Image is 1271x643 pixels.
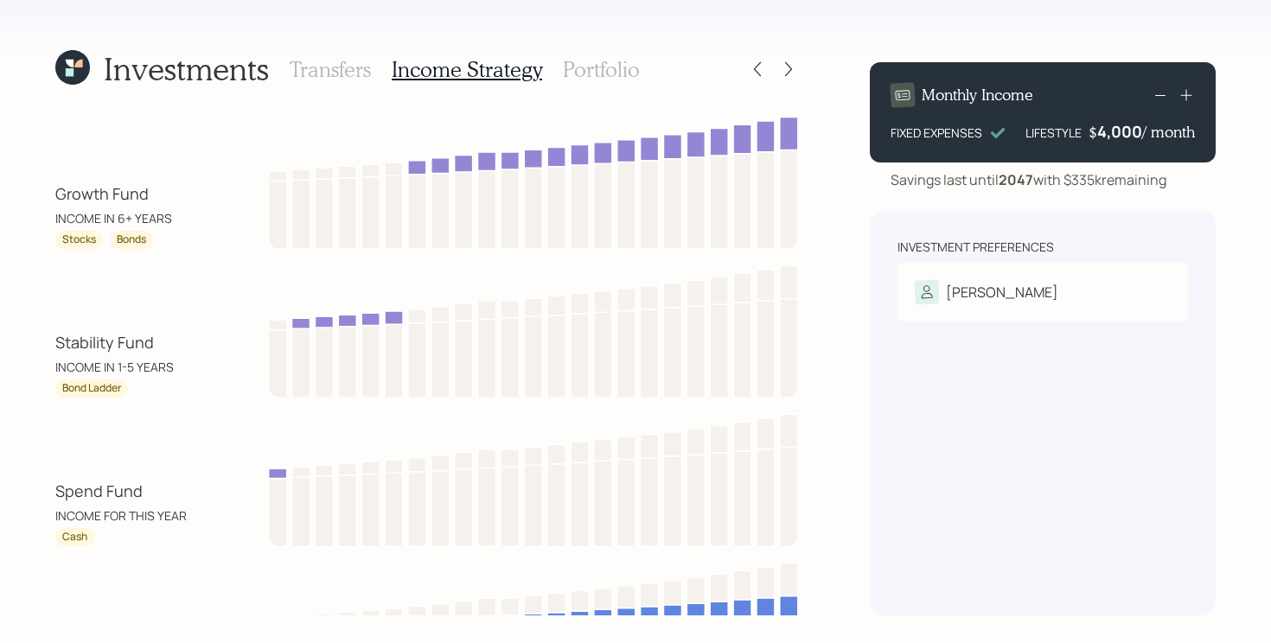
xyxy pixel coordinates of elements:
[55,506,187,525] div: INCOME FOR THIS YEAR
[117,232,146,247] div: Bonds
[55,331,154,354] div: Stability Fund
[891,169,1166,190] div: Savings last until with $335k remaining
[946,282,1058,302] div: [PERSON_NAME]
[563,57,640,82] h3: Portfolio
[1142,123,1195,142] h4: / month
[891,124,982,142] div: FIXED EXPENSES
[62,232,96,247] div: Stocks
[62,381,121,396] div: Bond Ladder
[104,50,269,87] h1: Investments
[55,182,149,206] div: Growth Fund
[897,239,1054,256] div: Investment Preferences
[62,530,87,544] div: Cash
[922,86,1033,105] h4: Monthly Income
[55,480,143,503] div: Spend Fund
[1089,123,1097,142] h4: $
[392,57,542,82] h3: Income Strategy
[290,57,371,82] h3: Transfers
[55,358,174,376] div: INCOME IN 1-5 YEARS
[999,170,1033,189] b: 2047
[55,209,172,227] div: INCOME IN 6+ YEARS
[1025,124,1082,142] div: LIFESTYLE
[1097,121,1142,142] div: 4,000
